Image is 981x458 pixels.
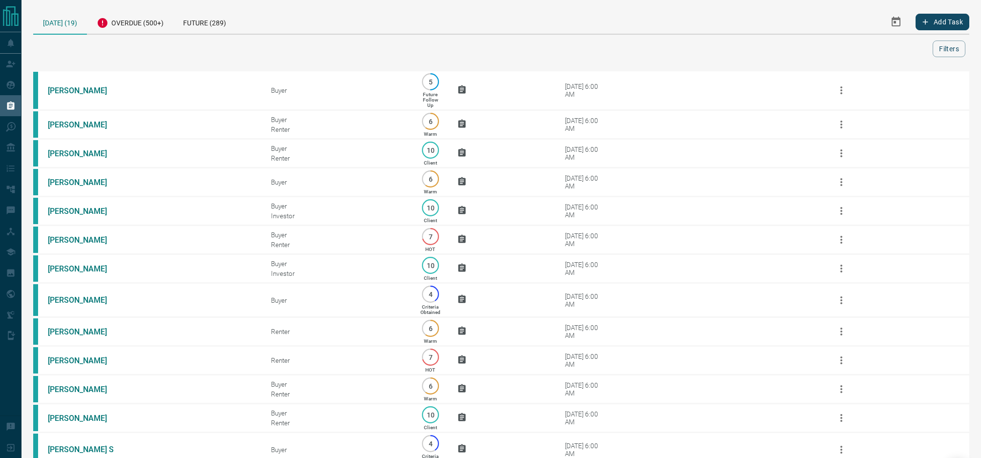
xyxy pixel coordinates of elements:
[565,292,606,308] div: [DATE] 6:00 AM
[271,419,403,427] div: Renter
[424,160,437,166] p: Client
[565,117,606,132] div: [DATE] 6:00 AM
[565,324,606,339] div: [DATE] 6:00 AM
[427,175,434,183] p: 6
[271,145,403,152] div: Buyer
[424,218,437,223] p: Client
[33,255,38,282] div: condos.ca
[427,291,434,298] p: 4
[33,140,38,167] div: condos.ca
[48,86,121,95] a: [PERSON_NAME]
[427,118,434,125] p: 6
[424,275,437,281] p: Client
[424,189,437,194] p: Warm
[427,382,434,390] p: 6
[48,264,121,273] a: [PERSON_NAME]
[33,227,38,253] div: condos.ca
[884,10,908,34] button: Select Date Range
[271,356,403,364] div: Renter
[565,146,606,161] div: [DATE] 6:00 AM
[424,338,437,344] p: Warm
[271,390,403,398] div: Renter
[565,203,606,219] div: [DATE] 6:00 AM
[427,440,434,447] p: 4
[33,318,38,345] div: condos.ca
[565,353,606,368] div: [DATE] 6:00 AM
[420,304,440,315] p: Criteria Obtained
[48,295,121,305] a: [PERSON_NAME]
[271,125,403,133] div: Renter
[271,241,403,249] div: Renter
[565,83,606,98] div: [DATE] 6:00 AM
[427,325,434,332] p: 6
[33,284,38,316] div: condos.ca
[424,396,437,401] p: Warm
[271,202,403,210] div: Buyer
[565,442,606,458] div: [DATE] 6:00 AM
[271,409,403,417] div: Buyer
[33,10,87,35] div: [DATE] (19)
[271,116,403,124] div: Buyer
[33,198,38,224] div: condos.ca
[424,425,437,430] p: Client
[933,41,965,57] button: Filters
[565,381,606,397] div: [DATE] 6:00 AM
[425,247,435,252] p: HOT
[33,405,38,431] div: condos.ca
[423,92,438,108] p: Future Follow Up
[48,445,121,454] a: [PERSON_NAME] S
[271,86,403,94] div: Buyer
[427,146,434,154] p: 10
[565,261,606,276] div: [DATE] 6:00 AM
[48,149,121,158] a: [PERSON_NAME]
[33,169,38,195] div: condos.ca
[48,327,121,336] a: [PERSON_NAME]
[271,212,403,220] div: Investor
[48,178,121,187] a: [PERSON_NAME]
[271,154,403,162] div: Renter
[271,231,403,239] div: Buyer
[916,14,969,30] button: Add Task
[173,10,236,34] div: Future (289)
[33,347,38,374] div: condos.ca
[427,204,434,211] p: 10
[271,380,403,388] div: Buyer
[427,354,434,361] p: 7
[427,78,434,85] p: 5
[271,296,403,304] div: Buyer
[48,356,121,365] a: [PERSON_NAME]
[48,385,121,394] a: [PERSON_NAME]
[271,446,403,454] div: Buyer
[565,174,606,190] div: [DATE] 6:00 AM
[565,232,606,248] div: [DATE] 6:00 AM
[427,233,434,240] p: 7
[271,270,403,277] div: Investor
[271,260,403,268] div: Buyer
[48,207,121,216] a: [PERSON_NAME]
[87,10,173,34] div: Overdue (500+)
[427,262,434,269] p: 10
[33,72,38,109] div: condos.ca
[271,178,403,186] div: Buyer
[48,235,121,245] a: [PERSON_NAME]
[48,120,121,129] a: [PERSON_NAME]
[271,328,403,335] div: Renter
[33,111,38,138] div: condos.ca
[425,367,435,373] p: HOT
[33,376,38,402] div: condos.ca
[48,414,121,423] a: [PERSON_NAME]
[424,131,437,137] p: Warm
[427,411,434,418] p: 10
[565,410,606,426] div: [DATE] 6:00 AM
